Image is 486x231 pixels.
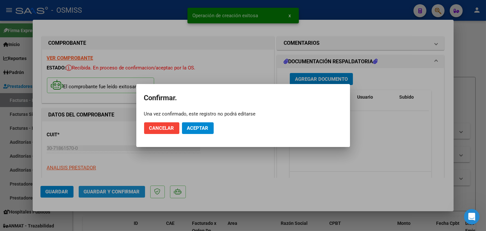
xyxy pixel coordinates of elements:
button: Aceptar [182,122,214,134]
span: Aceptar [187,125,209,131]
button: Cancelar [144,122,179,134]
div: Una vez confirmado, este registro no podrá editarse [144,111,342,117]
iframe: Intercom live chat [464,209,480,225]
h2: Confirmar. [144,92,342,104]
span: Cancelar [149,125,174,131]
